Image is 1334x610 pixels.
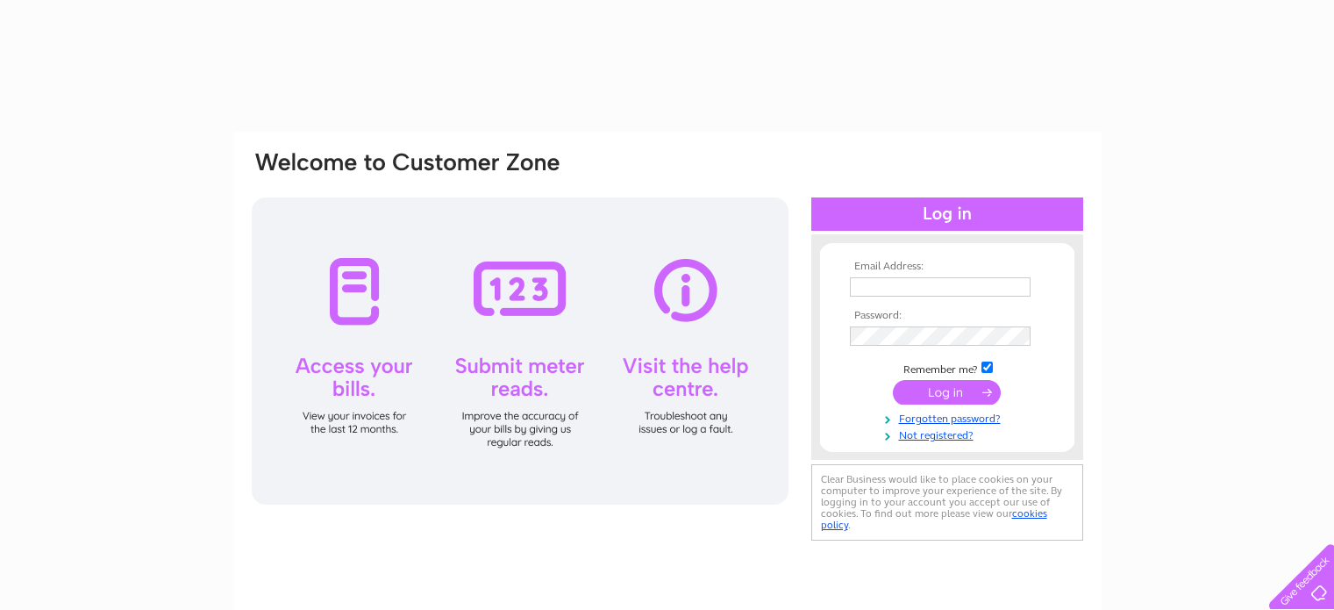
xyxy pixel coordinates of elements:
td: Remember me? [845,359,1049,377]
div: Clear Business would like to place cookies on your computer to improve your experience of the sit... [811,464,1083,541]
a: Forgotten password? [850,409,1049,426]
a: cookies policy [821,507,1047,531]
a: Not registered? [850,426,1049,442]
th: Email Address: [845,261,1049,273]
th: Password: [845,310,1049,322]
input: Submit [893,380,1001,405]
